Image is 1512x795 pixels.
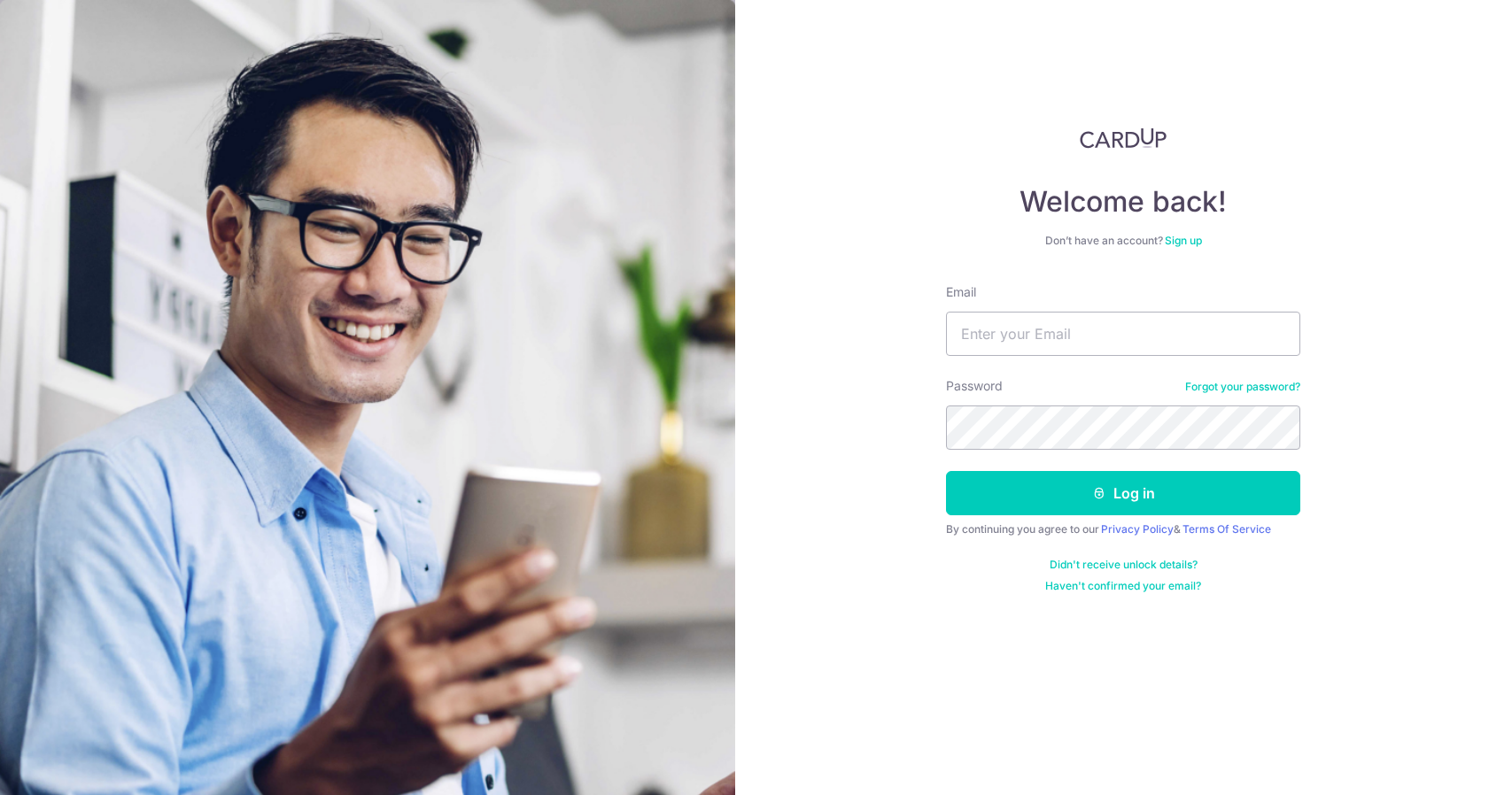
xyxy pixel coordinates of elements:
[946,184,1300,220] h4: Welcome back!
[946,283,976,301] label: Email
[1185,380,1300,394] a: Forgot your password?
[1080,127,1167,149] img: CardUp Logo
[1165,234,1202,247] a: Sign up
[1050,558,1198,572] a: Didn't receive unlock details?
[1045,579,1201,593] a: Haven't confirmed your email?
[1182,522,1271,536] a: Terms Of Service
[946,312,1300,356] input: Enter your Email
[946,522,1300,536] div: By continuing you agree to our &
[946,377,1003,395] label: Password
[946,471,1300,515] button: Log in
[1101,522,1174,536] a: Privacy Policy
[946,234,1300,248] div: Don’t have an account?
